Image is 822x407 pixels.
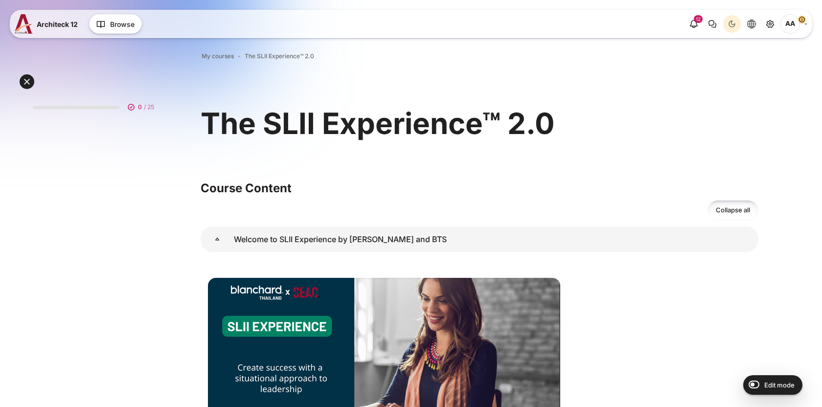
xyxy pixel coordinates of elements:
[725,17,739,31] div: Dark Mode
[245,52,314,61] a: The SLII Experience™ 2.0
[25,92,166,117] a: 0 / 25
[780,14,800,34] span: Aum Aum
[15,14,33,34] img: A12
[723,15,741,33] button: Light Mode Dark Mode
[202,52,234,61] a: My courses
[201,104,554,142] h1: The SLII Experience™ 2.0
[138,103,142,112] span: 0
[694,15,703,23] div: 12
[708,200,758,220] a: Collapse all
[685,15,703,33] div: Show notification window with 12 new notifications
[743,15,760,33] button: Languages
[716,205,750,215] span: Collapse all
[764,381,795,389] span: Edit mode
[89,14,142,34] button: Browse
[201,181,758,196] h3: Course Content
[37,19,78,29] span: Architeck 12
[201,226,234,252] a: Welcome to SLII Experience by Blanchard and BTS
[15,14,82,34] a: A12 A12 Architeck 12
[704,15,721,33] button: There are 0 unread conversations
[144,103,154,112] span: / 25
[201,50,758,63] nav: Navigation bar
[780,14,807,34] a: User menu
[110,19,135,29] span: Browse
[761,15,779,33] a: Site administration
